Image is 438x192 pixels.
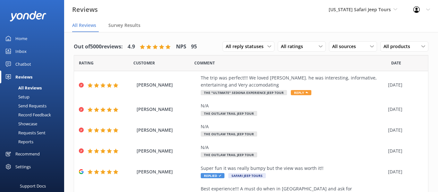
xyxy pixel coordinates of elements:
div: [DATE] [388,81,420,88]
span: Reply [291,90,311,95]
span: The Outlaw Trail Jeep Tour [201,111,257,116]
a: Requests Sent [4,128,64,137]
h4: NPS [176,43,186,51]
div: All Reviews [4,83,42,92]
span: [PERSON_NAME] [137,147,198,154]
span: The Outlaw Trail Jeep Tour [201,152,257,157]
a: Showcase [4,119,64,128]
h4: Out of 5000 reviews: [74,43,123,51]
div: Record Feedback [4,110,51,119]
div: [DATE] [388,147,420,154]
span: The Outlaw Trail Jeep Tour [201,131,257,137]
a: Reports [4,137,64,146]
span: All products [383,43,414,50]
img: yonder-white-logo.png [10,11,46,21]
div: Requests Sent [4,128,46,137]
span: [US_STATE] Safari Jeep Tours [329,6,391,13]
div: [DATE] [388,106,420,113]
span: [PERSON_NAME] [137,106,198,113]
div: Home [15,32,27,45]
div: The trip was perfect!!! We loved [PERSON_NAME]. he was interesting, informative, entertaining and... [201,74,385,89]
span: Survey Results [108,22,140,29]
div: N/A [201,144,385,151]
span: All Reviews [72,22,96,29]
span: [PERSON_NAME] [137,81,198,88]
div: Settings [15,160,31,173]
span: Date [79,60,94,66]
span: [PERSON_NAME] [137,168,198,175]
div: [DATE] [388,127,420,134]
h4: 95 [191,43,197,51]
div: Recommend [15,147,40,160]
div: Reviews [15,71,32,83]
div: N/A [201,123,385,130]
span: Safari Jeep Tours [228,173,266,178]
span: The "Ultimate" Sedona Experience Jeep Tour [201,90,287,95]
div: [DATE] [388,168,420,175]
a: Send Requests [4,101,64,110]
a: All Reviews [4,83,64,92]
div: Chatbot [15,58,31,71]
a: Record Feedback [4,110,64,119]
span: Question [194,60,215,66]
div: Showcase [4,119,37,128]
a: Setup [4,92,64,101]
span: Date [391,60,401,66]
div: N/A [201,102,385,109]
span: All ratings [281,43,307,50]
span: All reply statuses [226,43,267,50]
h4: 4.9 [128,43,135,51]
div: Inbox [15,45,27,58]
h3: Reviews [72,4,98,15]
span: All sources [332,43,360,50]
div: Super fun it was really bumpy but the view was worth it!! [201,165,385,172]
div: Reports [4,137,33,146]
span: Date [133,60,155,66]
span: [PERSON_NAME] [137,127,198,134]
span: Replied [201,173,224,178]
div: Setup [4,92,29,101]
div: Send Requests [4,101,46,110]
